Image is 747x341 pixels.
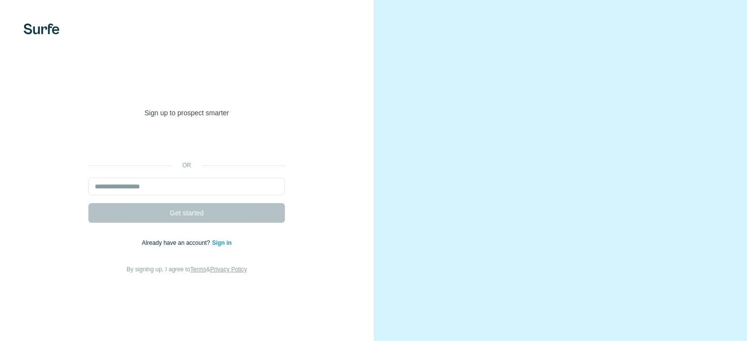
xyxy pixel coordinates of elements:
span: By signing up, I agree to & [127,266,247,273]
h1: Welcome to [GEOGRAPHIC_DATA] [88,67,285,106]
p: or [171,161,202,170]
a: Privacy Policy [210,266,247,273]
span: Already have an account? [142,239,212,246]
iframe: Botão "Fazer login com o Google" [83,132,290,154]
a: Sign in [212,239,232,246]
a: Terms [190,266,206,273]
img: Surfe's logo [24,24,59,34]
p: Sign up to prospect smarter [88,108,285,118]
